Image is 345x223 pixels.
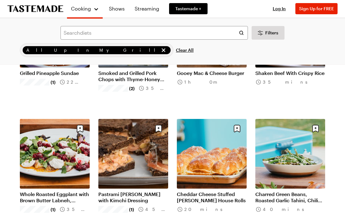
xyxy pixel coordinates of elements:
[310,123,321,134] button: Save recipe
[177,191,247,203] a: Cheddar Cheese Stuffed [PERSON_NAME] House Rolls
[20,191,90,203] a: Whole Roasted Eggplant with Brown Butter Labneh, Cranberry, & Turkish Spices
[98,70,168,82] a: Smoked and Grilled Pork Chops with Thyme-Honey Peaches
[295,3,338,14] button: Sign Up for FREE
[267,6,292,12] button: Log In
[176,43,194,57] button: Clear All
[7,5,63,12] a: To Tastemade Home Page
[20,70,90,76] a: Grilled Pineapple Sundae
[255,70,325,76] a: Shaken Beef With Crispy Rice
[160,47,167,54] button: remove All Up In My Grill
[252,26,285,40] button: Desktop filters
[231,123,243,134] button: Save recipe
[273,6,286,11] span: Log In
[153,123,164,134] button: Save recipe
[265,30,278,36] span: Filters
[26,47,159,54] span: All Up In My Grill
[177,70,247,76] a: Gooey Mac & Cheese Burger
[299,6,334,11] span: Sign Up for FREE
[98,191,168,203] a: Pastrami [PERSON_NAME] with Kimchi Dressing
[175,6,201,12] span: Tastemade +
[176,47,194,53] span: Clear All
[74,123,86,134] button: Save recipe
[255,191,325,203] a: Charred Green Beans, Roasted Garlic Tahini, Chili Crisp
[71,6,91,11] span: Cooking
[71,2,99,15] button: Cooking
[169,3,208,14] a: Tastemade +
